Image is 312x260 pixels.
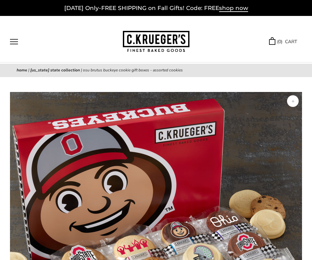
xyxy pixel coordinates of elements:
[269,38,297,45] a: (0) CART
[287,95,299,107] button: Zoom
[123,31,189,52] img: C.KRUEGER'S
[30,67,80,73] a: [US_STATE] State Collection
[64,5,248,12] a: [DATE] Only-FREE SHIPPING on Fall Gifts! Code: FREEshop now
[17,67,27,73] a: Home
[28,67,29,73] span: |
[17,67,295,74] nav: breadcrumbs
[81,67,82,73] span: |
[83,67,183,73] span: OSU Brutus Buckeye Cookie Gift Boxes - Assorted Cookies
[219,5,248,12] span: shop now
[10,39,18,44] button: Open navigation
